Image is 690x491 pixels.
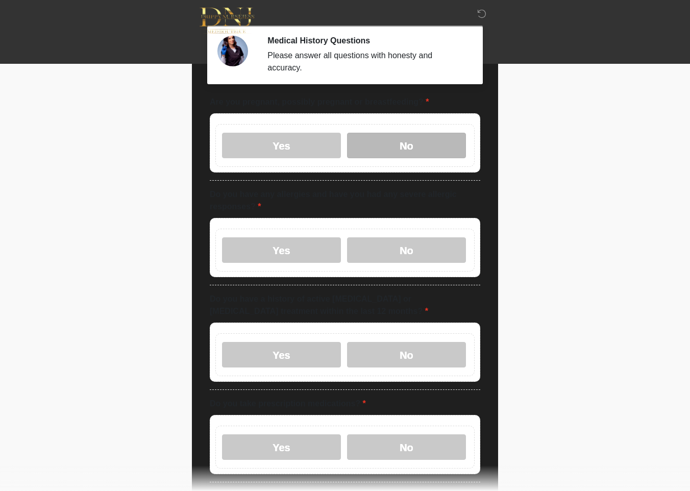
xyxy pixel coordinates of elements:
[347,342,466,367] label: No
[347,133,466,158] label: No
[267,50,465,74] div: Please answer all questions with honesty and accuracy.
[210,96,429,108] label: Are you pregnant, possibly pregnant or breastfeeding?
[347,237,466,263] label: No
[222,434,341,460] label: Yes
[200,8,254,34] img: DNJ Med Boutique Logo
[347,434,466,460] label: No
[210,188,480,213] label: Do you have any allergies and have you had any severe allergic responses?
[222,342,341,367] label: Yes
[217,36,248,66] img: Agent Avatar
[210,293,480,317] label: Do you have a history of active [MEDICAL_DATA] or [MEDICAL_DATA] treatment within the last 12 mon...
[222,237,341,263] label: Yes
[210,398,366,410] label: Do you take prescription medications?
[222,133,341,158] label: Yes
